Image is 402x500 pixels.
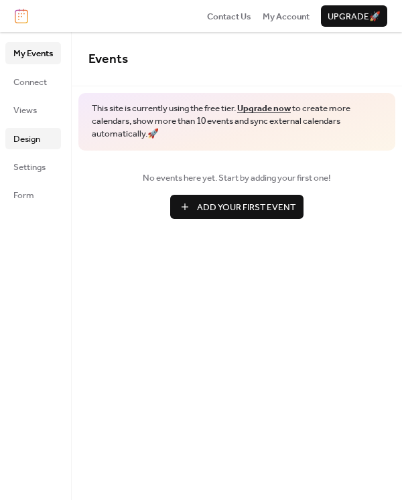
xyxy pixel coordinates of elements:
span: My Events [13,47,53,60]
span: Contact Us [207,10,251,23]
span: Add Your First Event [197,201,295,214]
span: My Account [263,10,310,23]
a: My Events [5,42,61,64]
a: Contact Us [207,9,251,23]
span: Design [13,133,40,146]
span: Form [13,189,34,202]
a: Connect [5,71,61,92]
span: This site is currently using the free tier. to create more calendars, show more than 10 events an... [92,102,382,141]
a: Form [5,184,61,205]
button: Add Your First Event [170,195,304,219]
a: Upgrade now [237,100,291,117]
span: Views [13,104,37,117]
span: No events here yet. Start by adding your first one! [88,171,385,185]
span: Settings [13,161,46,174]
a: My Account [263,9,310,23]
span: Upgrade 🚀 [328,10,381,23]
a: Views [5,99,61,120]
button: Upgrade🚀 [321,5,387,27]
span: Events [88,47,128,72]
a: Settings [5,156,61,177]
span: Connect [13,76,47,89]
a: Design [5,128,61,149]
img: logo [15,9,28,23]
a: Add Your First Event [88,195,385,219]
